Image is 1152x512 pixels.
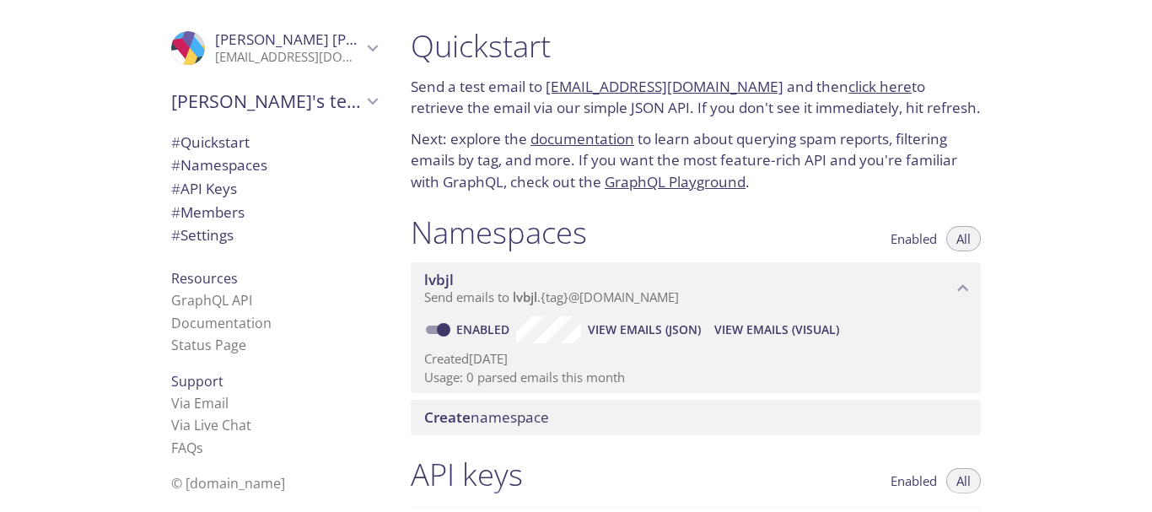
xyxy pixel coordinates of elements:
[171,202,180,222] span: #
[215,30,446,49] span: [PERSON_NAME] [PERSON_NAME]
[171,155,267,175] span: Namespaces
[171,132,250,152] span: Quickstart
[424,407,549,427] span: namespace
[171,155,180,175] span: #
[171,225,180,245] span: #
[880,226,947,251] button: Enabled
[171,179,237,198] span: API Keys
[848,77,912,96] a: click here
[411,27,981,65] h1: Quickstart
[581,316,708,343] button: View Emails (JSON)
[424,270,454,289] span: lvbjl
[171,291,252,310] a: GraphQL API
[424,350,967,368] p: Created [DATE]
[171,202,245,222] span: Members
[171,89,362,113] span: [PERSON_NAME]'s team
[424,407,471,427] span: Create
[880,468,947,493] button: Enabled
[215,49,362,66] p: [EMAIL_ADDRESS][DOMAIN_NAME]
[171,314,272,332] a: Documentation
[158,201,390,224] div: Members
[171,474,285,493] span: © [DOMAIN_NAME]
[171,336,246,354] a: Status Page
[411,262,981,315] div: lvbjl namespace
[158,154,390,177] div: Namespaces
[605,172,746,191] a: GraphQL Playground
[158,131,390,154] div: Quickstart
[171,439,203,457] a: FAQ
[588,320,701,340] span: View Emails (JSON)
[411,400,981,435] div: Create namespace
[424,369,967,386] p: Usage: 0 parsed emails this month
[411,76,981,119] p: Send a test email to and then to retrieve the email via our simple JSON API. If you don't see it ...
[546,77,783,96] a: [EMAIL_ADDRESS][DOMAIN_NAME]
[530,129,634,148] a: documentation
[424,288,679,305] span: Send emails to . {tag} @[DOMAIN_NAME]
[171,225,234,245] span: Settings
[714,320,839,340] span: View Emails (Visual)
[158,224,390,247] div: Team Settings
[708,316,846,343] button: View Emails (Visual)
[158,20,390,76] div: Giorgio Panepinto
[411,455,523,493] h1: API keys
[158,79,390,123] div: Giorgio's team
[158,177,390,201] div: API Keys
[513,288,537,305] span: lvbjl
[171,416,251,434] a: Via Live Chat
[171,394,229,412] a: Via Email
[946,226,981,251] button: All
[196,439,203,457] span: s
[171,372,223,391] span: Support
[946,468,981,493] button: All
[171,179,180,198] span: #
[411,213,587,251] h1: Namespaces
[171,269,238,288] span: Resources
[454,321,516,337] a: Enabled
[411,128,981,193] p: Next: explore the to learn about querying spam reports, filtering emails by tag, and more. If you...
[171,132,180,152] span: #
